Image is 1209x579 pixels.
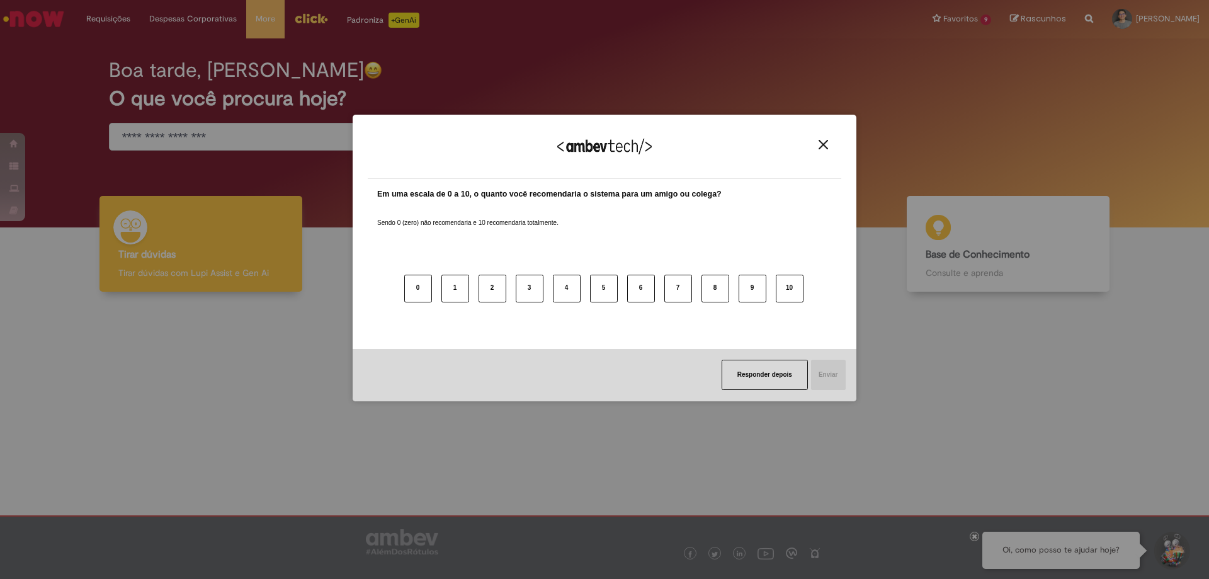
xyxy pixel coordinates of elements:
[776,275,803,302] button: 10
[819,140,828,149] img: Close
[815,139,832,150] button: Close
[441,275,469,302] button: 1
[557,139,652,154] img: Logo Ambevtech
[739,275,766,302] button: 9
[664,275,692,302] button: 7
[590,275,618,302] button: 5
[377,188,722,200] label: Em uma escala de 0 a 10, o quanto você recomendaria o sistema para um amigo ou colega?
[404,275,432,302] button: 0
[479,275,506,302] button: 2
[701,275,729,302] button: 8
[627,275,655,302] button: 6
[722,360,808,390] button: Responder depois
[377,204,559,227] label: Sendo 0 (zero) não recomendaria e 10 recomendaria totalmente.
[516,275,543,302] button: 3
[553,275,581,302] button: 4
